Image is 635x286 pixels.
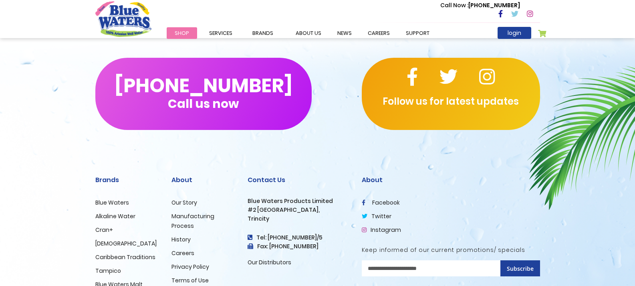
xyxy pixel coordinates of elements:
h2: Contact Us [248,176,350,184]
span: Call Now : [440,1,468,9]
a: careers [360,27,398,39]
span: Brands [252,29,273,37]
a: News [329,27,360,39]
a: twitter [362,212,391,220]
span: Call us now [168,101,239,106]
button: [PHONE_NUMBER]Call us now [95,58,312,130]
a: Caribbean Traditions [95,253,155,261]
a: Manufacturing Process [171,212,214,230]
h3: Blue Waters Products Limited [248,198,350,205]
a: History [171,235,191,243]
p: Follow us for latest updates [362,94,540,109]
span: Subscribe [507,265,534,272]
a: store logo [95,1,151,37]
h5: Keep informed of our current promotions/ specials [362,247,540,254]
a: Careers [171,249,194,257]
h3: Fax: [PHONE_NUMBER] [248,243,350,250]
a: Our Distributors [248,258,291,266]
span: Services [209,29,232,37]
h2: About [362,176,540,184]
h2: Brands [95,176,159,184]
a: support [398,27,437,39]
a: Instagram [362,226,401,234]
a: login [498,27,531,39]
a: Our Story [171,199,197,207]
a: Cran+ [95,226,113,234]
a: Terms of Use [171,276,209,284]
a: Privacy Policy [171,263,209,271]
a: [DEMOGRAPHIC_DATA] [95,239,157,247]
h3: #2 [GEOGRAPHIC_DATA], [248,207,350,213]
a: facebook [362,199,400,207]
a: Tampico [95,267,121,275]
h2: About [171,176,236,184]
button: Subscribe [500,260,540,276]
p: [PHONE_NUMBER] [440,1,520,10]
span: Shop [175,29,189,37]
h4: Tel: [PHONE_NUMBER]/5 [248,234,350,241]
a: about us [288,27,329,39]
a: Blue Waters [95,199,129,207]
h3: Trincity [248,215,350,222]
a: Alkaline Water [95,212,135,220]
